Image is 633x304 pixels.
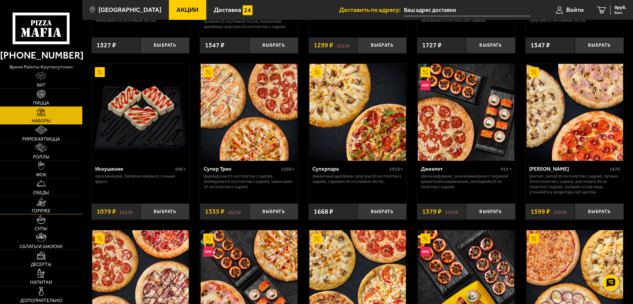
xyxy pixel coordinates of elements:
[243,5,253,15] img: 15daf4d41897b9f0e9f617042186c801.svg
[177,7,199,13] span: Акции
[92,64,190,160] a: АкционныйИскушение
[30,280,52,285] span: Напитки
[466,203,515,220] button: Выбрать
[203,247,213,257] img: Новинка
[529,67,539,77] img: Акционный
[95,174,186,184] p: Ореховый рай, Тропический ролл, Сочный фрукт.
[33,101,49,106] span: Пицца
[422,42,442,49] span: 1727 ₽
[529,174,620,195] p: [PERSON_NAME] 30 см (толстое с сыром), Лучано 30 см (толстое с сыром), Дон Томаго 30 см (толстое ...
[566,7,584,13] span: Войти
[99,7,161,13] span: [GEOGRAPHIC_DATA]
[309,64,406,160] img: Суперпара
[20,244,62,249] span: Салаты и закуски
[531,208,550,215] span: 1599 ₽
[95,67,105,77] img: Акционный
[501,166,512,172] span: 915 г
[249,203,298,220] button: Выбрать
[309,64,407,160] a: АкционныйСуперпара
[312,67,322,77] img: Акционный
[420,80,430,90] img: Новинка
[92,64,189,160] img: Искушение
[314,208,333,215] span: 1668 ₽
[420,247,430,257] img: Новинка
[31,262,51,267] span: Десерты
[281,166,295,172] span: 1260 г
[339,7,404,13] span: Доставить по адресу:
[205,42,224,49] span: 1547 ₽
[204,166,279,172] div: Супер Трио
[314,42,333,49] span: 1299 ₽
[422,208,442,215] span: 1379 ₽
[119,208,133,215] s: 1317 ₽
[36,173,46,177] span: WOK
[526,64,624,160] a: АкционныйХет Трик
[32,209,51,213] span: Горячее
[22,137,60,142] span: Римская пицца
[417,64,515,160] a: АкционныйНовинкаДжекпот
[95,234,105,243] img: Акционный
[420,234,430,243] img: Акционный
[404,4,531,16] input: Ваш адрес доставки
[527,64,623,160] img: Хет Трик
[228,208,241,215] s: 1627 ₽
[553,208,567,215] s: 2357 ₽
[421,166,499,172] div: Джекпот
[203,234,213,243] img: Акционный
[358,203,407,220] button: Выбрать
[214,7,241,13] span: Доставка
[20,298,62,303] span: Дополнительно
[312,234,322,243] img: Акционный
[421,174,512,190] p: Эби Калифорния, Запечённый ролл с тигровой креветкой и пармезаном, Пепперони 25 см (толстое с сыр...
[140,203,189,220] button: Выбрать
[445,208,458,215] s: 1757 ₽
[33,155,49,159] span: Роллы
[249,37,298,54] button: Выбрать
[610,166,620,172] span: 1670
[97,208,116,215] span: 1079 ₽
[614,5,626,10] span: 0 руб.
[205,208,224,215] span: 1335 ₽
[575,37,624,54] button: Выбрать
[614,11,626,15] span: 0 шт.
[466,37,515,54] button: Выбрать
[312,166,388,172] div: Суперпара
[529,166,608,172] div: [PERSON_NAME]
[32,119,51,123] span: Наборы
[33,191,49,195] span: Обеды
[175,166,186,172] span: 498 г
[140,37,189,54] button: Выбрать
[200,64,298,160] a: АкционныйСупер Трио
[531,42,550,49] span: 1547 ₽
[204,14,295,29] p: Прошутто Фунги 25 см (тонкое тесто), Мясная с грибами 25 см (тонкое тесто), Пикантный цыплёнок су...
[95,166,174,172] div: Искушение
[312,174,403,184] p: Пикантный цыплёнок сулугуни 30 см (толстое с сыром), Горыныч 30 см (тонкое тесто).
[97,42,116,49] span: 1527 ₽
[529,234,539,243] img: Акционный
[358,37,407,54] button: Выбрать
[203,67,213,77] img: Акционный
[336,42,350,49] s: 1517 ₽
[418,64,514,160] img: Джекпот
[204,174,295,190] p: Фермерская 25 см (толстое с сыром), Пепперони 25 см (толстое с сыром), Чикен Ранч 25 см (толстое ...
[420,67,430,77] img: Акционный
[389,166,403,172] span: 1010 г
[35,227,47,231] span: Супы
[201,64,297,160] img: Супер Трио
[575,203,624,220] button: Выбрать
[37,83,46,88] span: Хит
